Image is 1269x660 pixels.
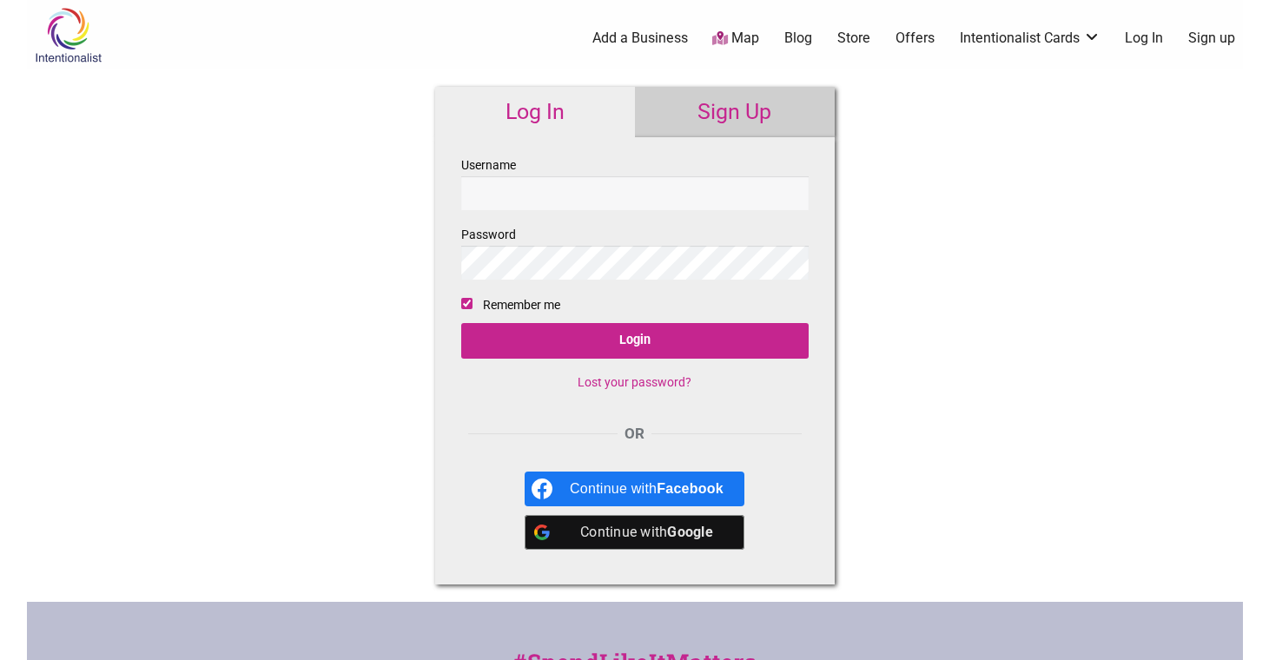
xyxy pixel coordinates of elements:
a: Blog [784,29,812,48]
div: Continue with [570,472,724,506]
label: Remember me [483,294,560,316]
a: Sign up [1188,29,1235,48]
div: OR [461,423,809,445]
b: Facebook [657,481,724,496]
a: Continue with <b>Facebook</b> [525,472,744,506]
a: Map [712,29,759,49]
a: Offers [896,29,935,48]
input: Password [461,246,809,280]
a: Add a Business [592,29,688,48]
b: Google [667,524,713,540]
div: Continue with [570,515,724,550]
a: Log In [1125,29,1163,48]
a: Log In [435,87,635,137]
a: Lost your password? [578,375,691,389]
label: Password [461,224,809,280]
a: Continue with <b>Google</b> [525,515,744,550]
img: Intentionalist [27,7,109,63]
label: Username [461,155,809,210]
a: Store [837,29,870,48]
input: Username [461,176,809,210]
a: Sign Up [635,87,835,137]
input: Login [461,323,809,359]
a: Intentionalist Cards [960,29,1100,48]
